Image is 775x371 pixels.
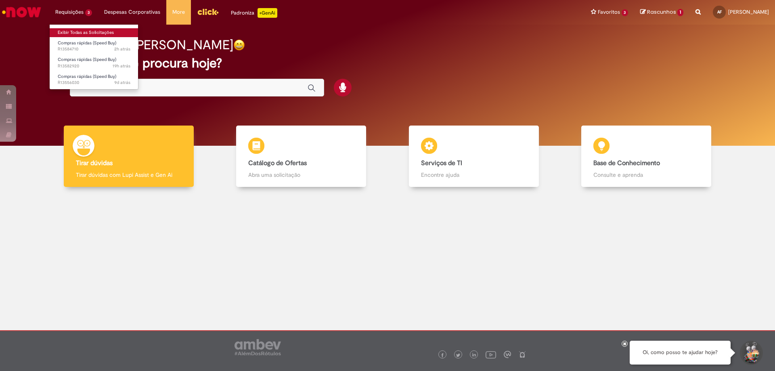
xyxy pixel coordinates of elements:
[248,159,307,167] b: Catálogo de Ofertas
[76,159,113,167] b: Tirar dúvidas
[114,80,130,86] span: 9d atrás
[233,39,245,51] img: happy-face.png
[472,353,476,358] img: logo_footer_linkedin.png
[387,126,560,187] a: Serviços de TI Encontre ajuda
[248,171,354,179] p: Abra uma solicitação
[647,8,676,16] span: Rascunhos
[739,341,763,365] button: Iniciar Conversa de Suporte
[677,9,683,16] span: 1
[504,351,511,358] img: logo_footer_workplace.png
[519,351,526,358] img: logo_footer_naosei.png
[114,46,130,52] time: 01/10/2025 10:01:20
[622,9,628,16] span: 3
[50,72,138,87] a: Aberto R13556030 : Compras rápidas (Speed Buy)
[113,63,130,69] time: 30/09/2025 16:41:11
[42,126,215,187] a: Tirar dúvidas Tirar dúvidas com Lupi Assist e Gen Ai
[58,63,130,69] span: R13582920
[593,159,660,167] b: Base de Conhecimento
[1,4,42,20] img: ServiceNow
[55,8,84,16] span: Requisições
[235,339,281,355] img: logo_footer_ambev_rotulo_gray.png
[421,171,527,179] p: Encontre ajuda
[104,8,160,16] span: Despesas Corporativas
[258,8,277,18] p: +GenAi
[58,57,116,63] span: Compras rápidas (Speed Buy)
[630,341,731,365] div: Oi, como posso te ajudar hoje?
[85,9,92,16] span: 3
[456,353,460,357] img: logo_footer_twitter.png
[215,126,388,187] a: Catálogo de Ofertas Abra uma solicitação
[172,8,185,16] span: More
[70,38,233,52] h2: Boa tarde, [PERSON_NAME]
[49,24,138,90] ul: Requisições
[486,349,496,360] img: logo_footer_youtube.png
[593,171,699,179] p: Consulte e aprenda
[440,353,444,357] img: logo_footer_facebook.png
[50,55,138,70] a: Aberto R13582920 : Compras rápidas (Speed Buy)
[113,63,130,69] span: 19h atrás
[70,56,706,70] h2: O que você procura hoje?
[560,126,733,187] a: Base de Conhecimento Consulte e aprenda
[640,8,683,16] a: Rascunhos
[76,171,182,179] p: Tirar dúvidas com Lupi Assist e Gen Ai
[421,159,462,167] b: Serviços de TI
[231,8,277,18] div: Padroniza
[58,73,116,80] span: Compras rápidas (Speed Buy)
[728,8,769,15] span: [PERSON_NAME]
[717,9,722,15] span: AF
[58,80,130,86] span: R13556030
[598,8,620,16] span: Favoritos
[114,80,130,86] time: 22/09/2025 15:50:35
[50,39,138,54] a: Aberto R13584710 : Compras rápidas (Speed Buy)
[50,28,138,37] a: Exibir Todas as Solicitações
[58,40,116,46] span: Compras rápidas (Speed Buy)
[114,46,130,52] span: 2h atrás
[197,6,219,18] img: click_logo_yellow_360x200.png
[58,46,130,52] span: R13584710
